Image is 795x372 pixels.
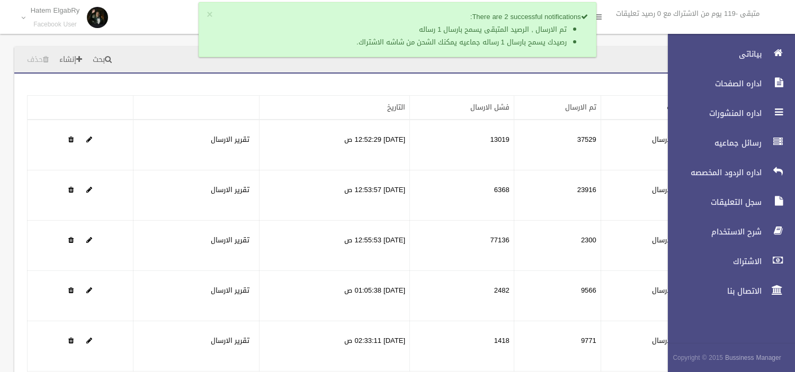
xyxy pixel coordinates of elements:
[410,120,514,170] td: 13019
[652,133,683,146] label: تم الارسال
[86,133,92,146] a: Edit
[659,279,795,303] a: الاتصال بنا
[31,21,80,29] small: Facebook User
[659,167,765,178] span: اداره الردود المخصصه
[211,284,249,297] a: تقرير الارسال
[259,120,409,170] td: [DATE] 12:52:29 ص
[211,183,249,196] a: تقرير الارسال
[659,161,795,184] a: اداره الردود المخصصه
[659,138,765,148] span: رسائل جماعيه
[470,101,510,114] a: فشل الارسال
[514,221,601,271] td: 2300
[86,334,92,347] a: Edit
[226,36,567,49] li: رصيدك يسمح بارسال 1 رساله جماعيه يمكنك الشحن من شاشه الاشتراك.
[659,256,765,267] span: الاشتراك
[659,108,765,119] span: اداره المنشورات
[652,184,683,196] label: تم الارسال
[659,220,795,243] a: شرح الاستخدام
[652,334,683,347] label: تم الارسال
[410,170,514,221] td: 6368
[659,226,765,237] span: شرح الاستخدام
[659,42,795,66] a: بياناتى
[659,131,795,155] a: رسائل جماعيه
[259,170,409,221] td: [DATE] 12:53:57 ص
[601,96,687,120] th: الحاله
[725,352,781,364] strong: Bussiness Manager
[211,233,249,247] a: تقرير الارسال
[410,271,514,321] td: 2482
[659,286,765,296] span: الاتصال بنا
[86,284,92,297] a: Edit
[88,50,116,70] a: بحث
[659,72,795,95] a: اداره الصفحات
[659,250,795,273] a: الاشتراك
[387,101,405,114] a: التاريخ
[659,190,795,214] a: سجل التعليقات
[565,101,596,114] a: تم الارسال
[470,10,588,23] strong: There are 2 successful notifications:
[652,284,683,297] label: تم الارسال
[659,49,765,59] span: بياناتى
[659,78,765,89] span: اداره الصفحات
[86,183,92,196] a: Edit
[259,321,409,371] td: [DATE] 02:33:11 ص
[211,334,249,347] a: تقرير الارسال
[673,352,723,364] span: Copyright © 2015
[652,234,683,247] label: تم الارسال
[86,233,92,247] a: Edit
[514,271,601,321] td: 9566
[259,271,409,321] td: [DATE] 01:05:38 ص
[410,221,514,271] td: 77136
[259,221,409,271] td: [DATE] 12:55:53 ص
[659,197,765,207] span: سجل التعليقات
[514,321,601,371] td: 9771
[514,120,601,170] td: 37529
[207,10,212,20] button: ×
[55,50,86,70] a: إنشاء
[226,23,567,36] li: تم الارسال , الرصيد المتبقى يسمح بارسال 1 رساله
[31,6,80,14] p: Hatem ElgabRy
[410,321,514,371] td: 1418
[211,133,249,146] a: تقرير الارسال
[659,102,795,125] a: اداره المنشورات
[514,170,601,221] td: 23916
